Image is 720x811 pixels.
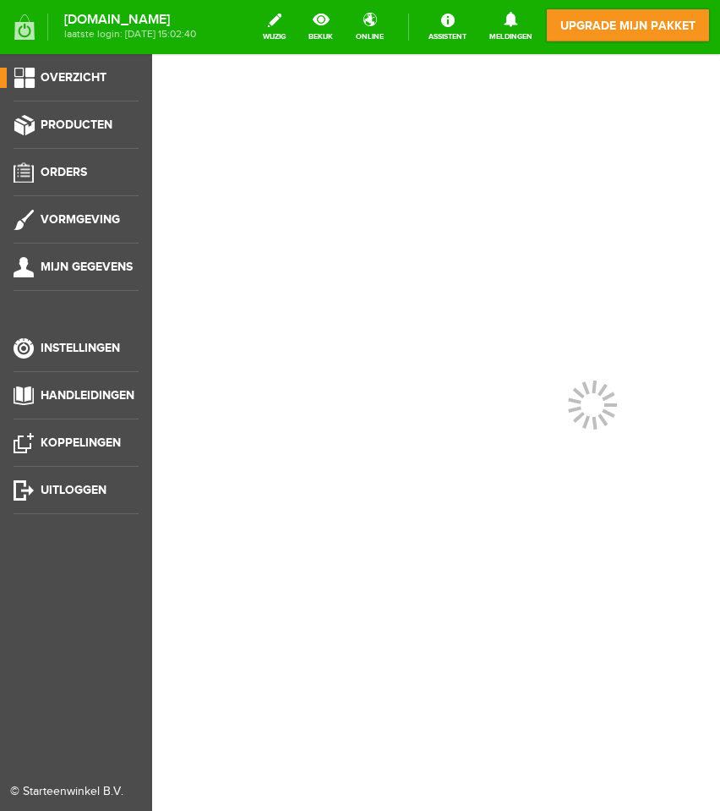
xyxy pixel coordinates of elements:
span: Instellingen [41,341,120,355]
span: Producten [41,118,112,132]
span: Koppelingen [41,436,121,450]
a: Meldingen [479,8,543,46]
span: Mijn gegevens [41,260,133,274]
span: Vormgeving [41,212,120,227]
div: © Starteenwinkel B.V. [10,783,128,801]
a: bekijk [298,8,343,46]
strong: [DOMAIN_NAME] [64,15,196,25]
a: upgrade mijn pakket [546,8,710,42]
span: Handleidingen [41,388,134,403]
span: Uitloggen [41,483,106,497]
a: wijzig [253,8,296,46]
a: online [346,8,394,46]
a: Assistent [418,8,477,46]
span: laatste login: [DATE] 15:02:40 [64,30,196,39]
span: Orders [41,165,87,179]
span: Overzicht [41,70,106,85]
